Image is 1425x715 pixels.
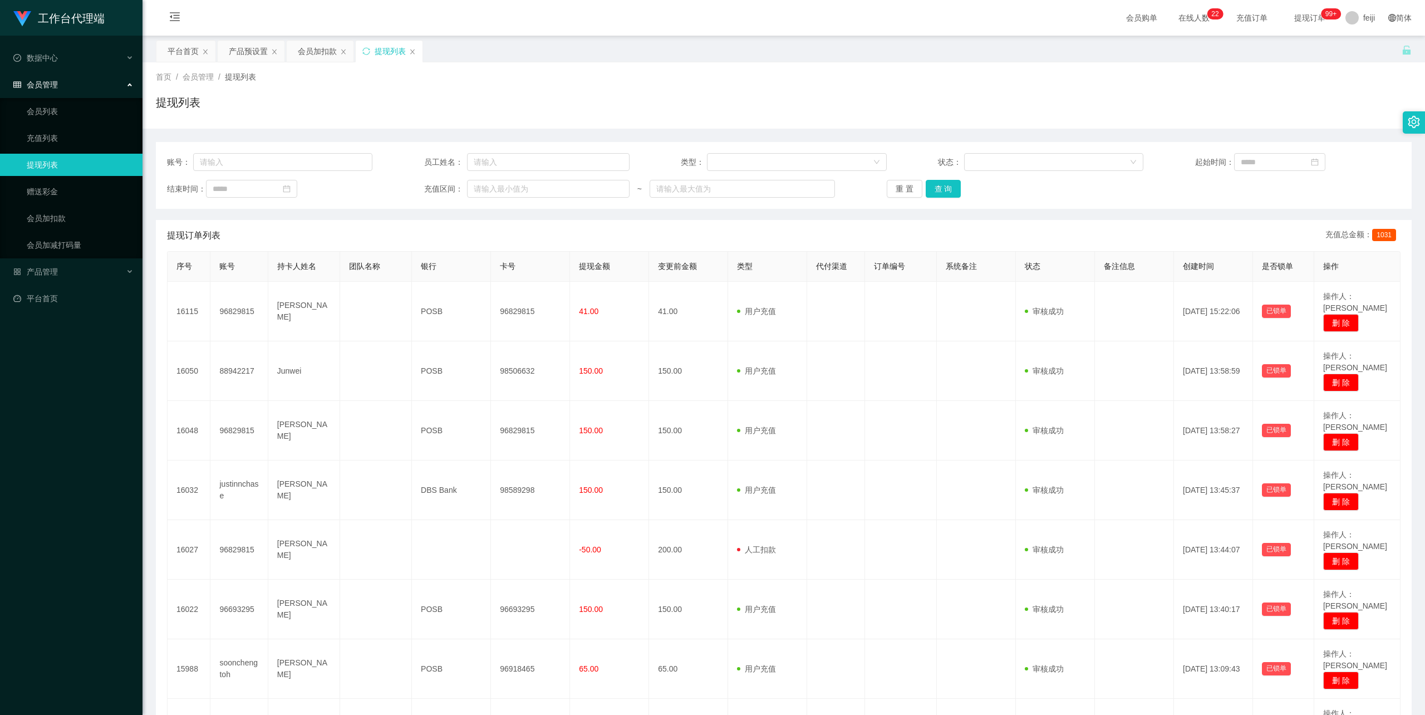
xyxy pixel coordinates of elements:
[13,13,105,22] a: 工作台代理端
[1174,282,1253,341] td: [DATE] 15:22:06
[1262,424,1291,437] button: 已锁单
[1323,649,1387,670] span: 操作人：[PERSON_NAME]
[27,100,134,123] a: 会员列表
[873,159,880,166] i: 图标: down
[649,520,728,580] td: 200.00
[1372,229,1396,241] span: 1031
[13,81,21,89] i: 图标: table
[491,341,570,401] td: 98506632
[1025,307,1064,316] span: 审核成功
[1174,580,1253,639] td: [DATE] 13:40:17
[1402,45,1412,55] i: 图标: unlock
[1173,14,1215,22] span: 在线人数
[1174,520,1253,580] td: [DATE] 13:44:07
[424,156,468,168] span: 员工姓名：
[362,47,370,55] i: 图标: sync
[1231,14,1273,22] span: 充值订单
[176,72,178,81] span: /
[1174,461,1253,520] td: [DATE] 13:45:37
[1025,366,1064,375] span: 审核成功
[167,156,193,168] span: 账号：
[156,72,171,81] span: 首页
[737,366,776,375] span: 用户充值
[268,580,340,639] td: [PERSON_NAME]
[500,262,515,271] span: 卡号
[168,401,210,461] td: 16048
[210,580,268,639] td: 96693295
[1025,262,1040,271] span: 状态
[737,486,776,494] span: 用户充值
[1262,483,1291,497] button: 已锁单
[938,156,964,168] span: 状态：
[467,180,630,198] input: 请输入最小值为
[1323,590,1387,610] span: 操作人：[PERSON_NAME]
[13,267,58,276] span: 产品管理
[1323,493,1359,511] button: 删 除
[210,282,268,341] td: 96829815
[491,282,570,341] td: 96829815
[1025,664,1064,673] span: 审核成功
[156,94,200,111] h1: 提现列表
[579,605,603,614] span: 150.00
[298,41,337,62] div: 会员加扣款
[1174,401,1253,461] td: [DATE] 13:58:27
[1323,292,1387,312] span: 操作人：[PERSON_NAME]
[1262,603,1291,616] button: 已锁单
[1323,374,1359,391] button: 删 除
[210,639,268,699] td: soonchengtoh
[424,183,468,195] span: 充值区间：
[210,341,268,401] td: 88942217
[1388,14,1396,22] i: 图标: global
[737,262,753,271] span: 类型
[946,262,977,271] span: 系统备注
[887,180,922,198] button: 重 置
[1025,426,1064,435] span: 审核成功
[579,486,603,494] span: 150.00
[412,461,491,520] td: DBS Bank
[210,401,268,461] td: 96829815
[1025,486,1064,494] span: 审核成功
[229,41,268,62] div: 产品预设置
[412,580,491,639] td: POSB
[167,183,206,195] span: 结束时间：
[1289,14,1331,22] span: 提现订单
[412,639,491,699] td: POSB
[1262,543,1291,556] button: 已锁单
[1323,530,1387,551] span: 操作人：[PERSON_NAME]
[579,366,603,375] span: 150.00
[1207,8,1223,19] sup: 22
[1323,672,1359,689] button: 删 除
[579,307,598,316] span: 41.00
[630,183,650,195] span: ~
[38,1,105,36] h1: 工作台代理端
[225,72,256,81] span: 提现列表
[737,545,776,554] span: 人工扣款
[202,48,209,55] i: 图标: close
[1130,159,1137,166] i: 图标: down
[1323,314,1359,332] button: 删 除
[874,262,905,271] span: 订单编号
[491,461,570,520] td: 98589298
[681,156,707,168] span: 类型：
[579,545,601,554] span: -50.00
[13,54,21,62] i: 图标: check-circle-o
[375,41,406,62] div: 提现列表
[13,287,134,310] a: 图标: dashboard平台首页
[1262,364,1291,378] button: 已锁单
[268,461,340,520] td: [PERSON_NAME]
[168,282,210,341] td: 16115
[1323,262,1339,271] span: 操作
[737,605,776,614] span: 用户充值
[1323,411,1387,432] span: 操作人：[PERSON_NAME]
[168,639,210,699] td: 15988
[13,53,58,62] span: 数据中心
[176,262,192,271] span: 序号
[27,180,134,203] a: 赠送彩金
[27,127,134,149] a: 充值列表
[649,580,728,639] td: 150.00
[649,461,728,520] td: 150.00
[926,180,961,198] button: 查 询
[650,180,835,198] input: 请输入最大值为
[1408,116,1420,128] i: 图标: setting
[1323,612,1359,630] button: 删 除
